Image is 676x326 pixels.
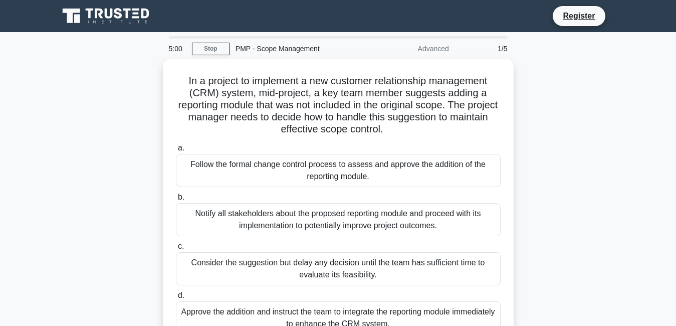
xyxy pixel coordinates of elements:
[557,10,601,22] a: Register
[178,242,184,250] span: c.
[178,193,184,201] span: b.
[176,252,501,285] div: Consider the suggestion but delay any decision until the team has sufficient time to evaluate its...
[367,39,455,59] div: Advanced
[176,203,501,236] div: Notify all stakeholders about the proposed reporting module and proceed with its implementation t...
[176,154,501,187] div: Follow the formal change control process to assess and approve the addition of the reporting module.
[192,43,230,55] a: Stop
[178,291,184,299] span: d.
[178,143,184,152] span: a.
[163,39,192,59] div: 5:00
[175,75,502,136] h5: In a project to implement a new customer relationship management (CRM) system, mid-project, a key...
[230,39,367,59] div: PMP - Scope Management
[455,39,514,59] div: 1/5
